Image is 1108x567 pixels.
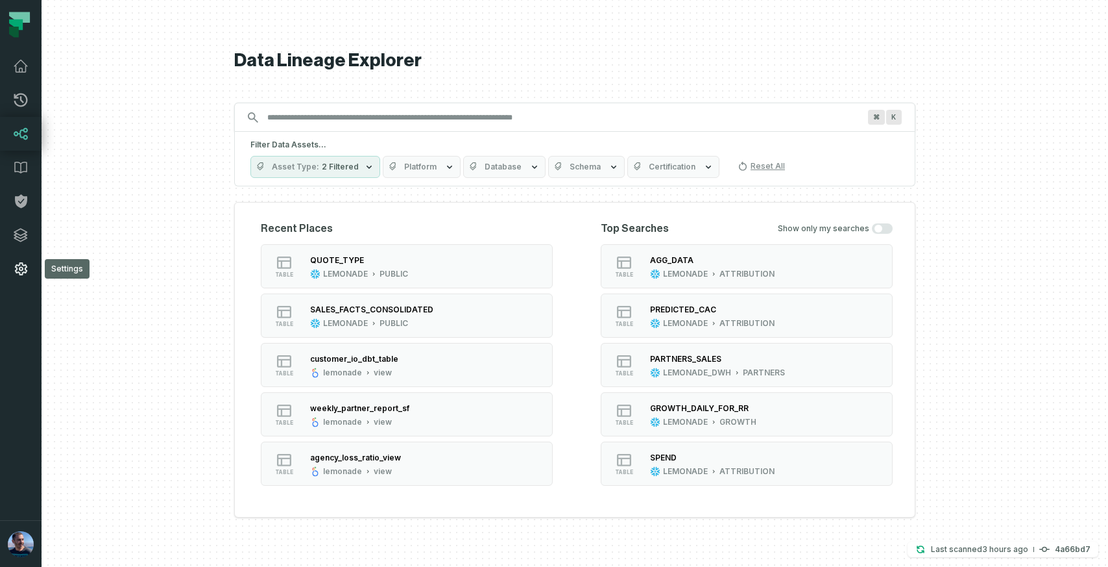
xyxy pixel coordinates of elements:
button: Last scanned[DATE] 11:04:34 AM4a66bd7 [908,542,1098,557]
img: avatar of Tal Kurnas [8,531,34,557]
span: Press ⌘ + K to focus the search bar [886,110,902,125]
h1: Data Lineage Explorer [234,49,915,72]
h4: 4a66bd7 [1055,546,1090,553]
span: Press ⌘ + K to focus the search bar [868,110,885,125]
div: Settings [45,259,90,279]
p: Last scanned [931,543,1028,556]
relative-time: Sep 25, 2025, 11:04 AM EDT [982,544,1028,554]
